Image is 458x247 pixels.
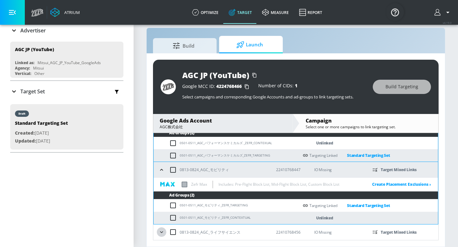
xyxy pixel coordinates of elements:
a: Create Placement Exclusions › [372,182,431,187]
div: AGC株式会社 [160,124,286,130]
div: Other [34,71,45,76]
p: IO Missing [314,229,362,236]
p: Includes: Pre-Flight Block List, Mid-Flight Block List, Custom Block List [219,181,339,188]
div: AGC JP (YouTube) [15,46,54,52]
p: Unlinked [316,214,333,222]
div: draftStandard Targeting SetCreated:[DATE]Updated:[DATE] [10,104,123,150]
div: Advertiser [10,22,123,39]
a: Standard Targeting Set [337,152,390,159]
div: Targeting Linked [309,202,390,209]
a: optimize [187,1,224,24]
a: Standard Targeting Set [337,202,390,209]
div: Linked as: [15,60,34,65]
div: Select one or more campaigns to link targeting set. [306,124,432,130]
div: Campaign [306,117,432,124]
span: 1 [295,83,297,89]
button: Open Resource Center [386,3,404,21]
div: Google MCC ID: [182,83,252,90]
td: 0501-0511_AGC_モビリティ_ZEFR_TARGETING [154,199,299,212]
p: IO Missing [314,166,362,173]
p: 0813-0824_AGC_ライフサイエンス [180,229,240,236]
span: 4224768466 [216,83,242,89]
p: Zefr Max [191,181,207,188]
p: Unlinked [316,139,333,147]
div: Agency: [15,65,30,71]
p: Target Set [20,88,45,95]
div: Target Set [10,81,123,102]
a: Atrium [50,8,80,17]
p: Select campaigns and corresponding Google Accounts and ad-groups to link targeting sets. [182,94,366,100]
span: v 4.19.0 [443,21,452,24]
span: Updated: [15,138,36,144]
td: 0501-0511_AGC_パフォーマンスケミカルズ_ZEFR_TARGETING [154,149,299,162]
div: draft [18,112,25,115]
span: Build [159,38,208,53]
a: Target [224,1,257,24]
p: Advertiser [20,27,46,34]
p: [DATE] [15,129,68,137]
p: 22410768456 [276,229,304,236]
p: Target Mixed Links [381,229,417,236]
th: Ad Groups (2) [154,191,438,199]
span: Launch [226,37,274,52]
div: Atrium [62,10,80,15]
div: AGC JP (YouTube)Linked as:Mitsui_AGC_JP_YouTube_GoogleAdsAgency:MitsuiVertical:Other [10,42,123,78]
p: [DATE] [15,137,68,145]
a: Report [294,1,327,24]
div: AGC JP (YouTube) [182,70,249,80]
div: Google Ads AccountAGC株式会社 [153,114,292,133]
td: 0501-0511_AGC_モビリティ_ZEFR_CONTEXTUAL [154,212,299,224]
div: Number of CIDs: [258,83,297,90]
a: measure [257,1,294,24]
div: Standard Targeting Set [15,120,68,129]
div: Vertical: [15,71,31,76]
div: Targeting Linked [309,152,390,159]
p: 0813-0824_AGC_モビリティ [180,166,229,173]
td: 0501-0511_AGC_パフォーマンスケミカルズ _ZEFR_CONTEXUAL [154,137,299,149]
span: Created: [15,130,35,136]
p: Target Mixed Links [381,166,417,173]
div: Google Ads Account [160,117,286,124]
div: Mitsui_AGC_JP_YouTube_GoogleAds [38,60,101,65]
div: Mitsui [33,65,44,71]
p: 22410768447 [276,166,304,173]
